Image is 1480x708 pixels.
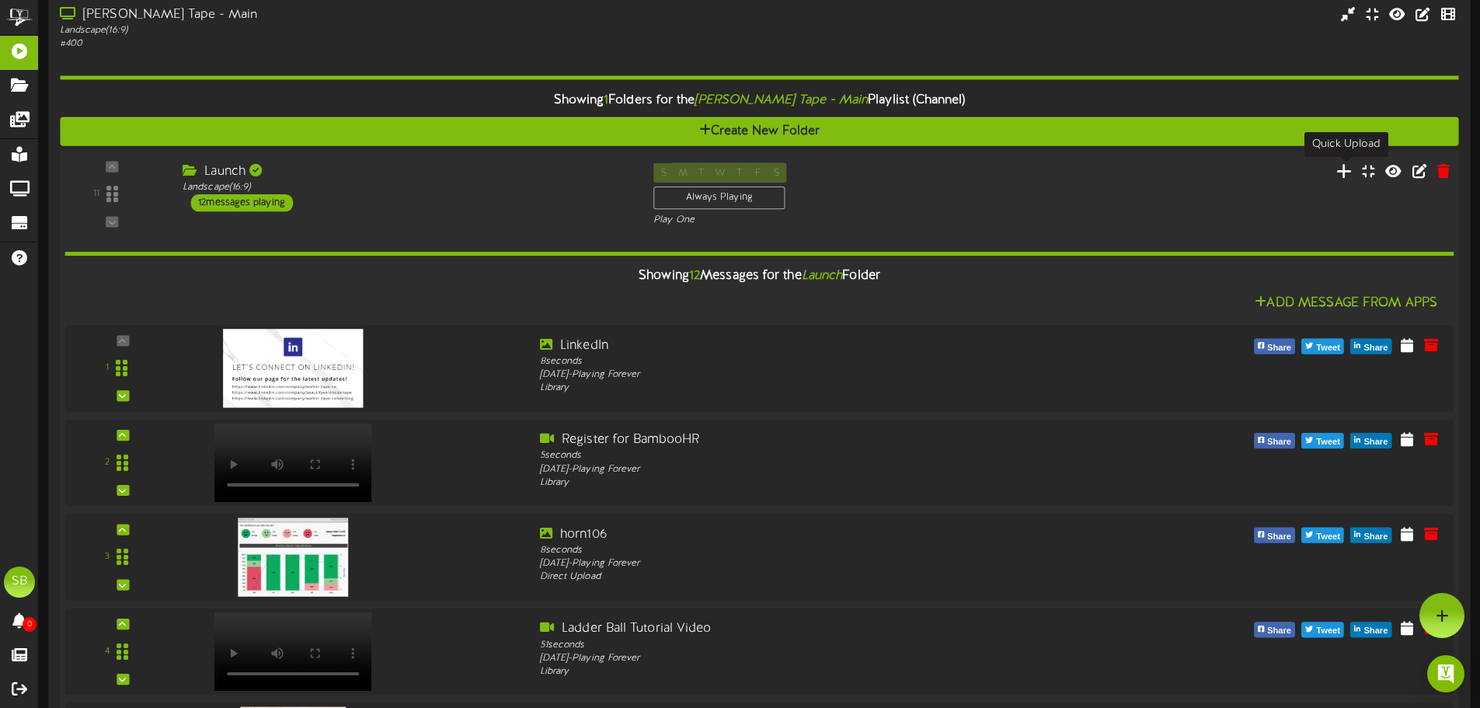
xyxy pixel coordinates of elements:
[689,269,700,283] span: 12
[695,93,869,107] i: [PERSON_NAME] Tape - Main
[540,543,1095,556] div: 8 seconds
[540,665,1095,678] div: Library
[223,329,363,407] img: 391040e3-4c3c-41c8-a012-9a6329a45fb2followonlinkedin_now.jpg
[540,638,1095,651] div: 51 seconds
[1301,338,1344,354] button: Tweet
[540,462,1095,476] div: [DATE] - Playing Forever
[1360,434,1391,451] span: Share
[540,449,1095,462] div: 5 seconds
[540,337,1095,354] div: LinkedIn
[540,368,1095,382] div: [DATE] - Playing Forever
[1254,338,1295,354] button: Share
[1313,528,1343,546] span: Tweet
[1360,528,1391,546] span: Share
[190,194,293,211] div: 12 messages playing
[1254,622,1295,637] button: Share
[60,6,629,24] div: [PERSON_NAME] Tape - Main
[653,213,983,226] div: Play One
[183,162,630,180] div: Launch
[1301,528,1344,543] button: Tweet
[1254,528,1295,543] button: Share
[653,187,785,210] div: Always Playing
[23,617,37,632] span: 0
[1313,340,1343,357] span: Tweet
[1313,434,1343,451] span: Tweet
[1250,294,1442,313] button: Add Message From Apps
[540,354,1095,368] div: 8 seconds
[1301,433,1344,448] button: Tweet
[540,476,1095,490] div: Library
[540,382,1095,395] div: Library
[540,431,1095,449] div: Register for BambooHR
[604,93,608,107] span: 1
[540,651,1095,664] div: [DATE] - Playing Forever
[1350,433,1391,448] button: Share
[1254,433,1295,448] button: Share
[1350,622,1391,637] button: Share
[60,24,629,37] div: Landscape ( 16:9 )
[1350,338,1391,354] button: Share
[540,570,1095,584] div: Direct Upload
[802,269,843,283] i: Launch
[4,567,35,598] div: SB
[1360,340,1391,357] span: Share
[1427,655,1464,692] div: Open Intercom Messenger
[60,117,1458,146] button: Create New Folder
[1360,623,1391,640] span: Share
[540,525,1095,543] div: horn106
[1313,623,1343,640] span: Tweet
[540,557,1095,570] div: [DATE] - Playing Forever
[53,260,1465,293] div: Showing Messages for the Folder
[1264,528,1294,546] span: Share
[1350,528,1391,543] button: Share
[48,84,1470,117] div: Showing Folders for the Playlist (Channel)
[60,37,629,51] div: # 400
[1264,434,1294,451] span: Share
[1264,340,1294,357] span: Share
[1301,622,1344,637] button: Tweet
[540,620,1095,638] div: Ladder Ball Tutorial Video
[1264,623,1294,640] span: Share
[183,181,630,194] div: Landscape ( 16:9 )
[238,518,349,596] img: ca8cda5b-a305-479f-b67b-27c970e9a719.png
